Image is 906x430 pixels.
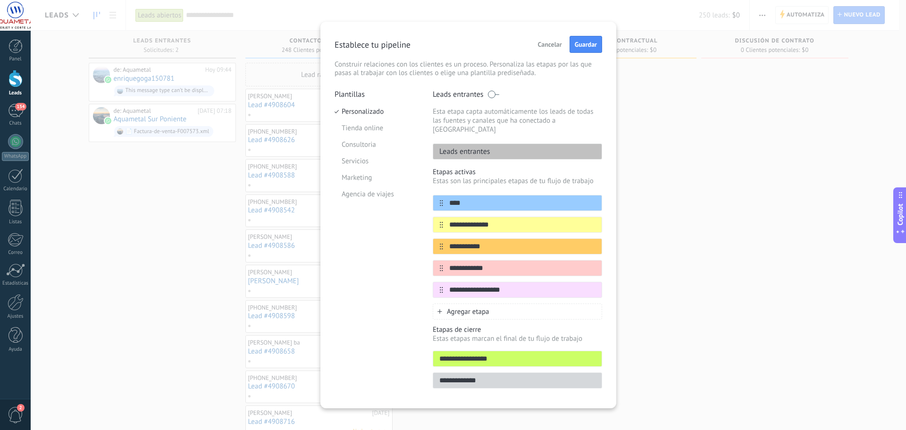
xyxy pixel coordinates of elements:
[2,313,29,320] div: Ajustes
[2,219,29,225] div: Listas
[2,152,29,161] div: WhatsApp
[2,250,29,256] div: Correo
[433,168,602,177] p: Etapas activas
[335,153,419,169] li: Servicios
[538,41,562,48] span: Cancelar
[433,147,490,156] p: Leads entrantes
[335,90,419,99] p: Plantillas
[335,169,419,186] li: Marketing
[570,36,602,53] button: Guardar
[17,404,25,412] span: 2
[335,103,419,120] li: Personalizado
[335,120,419,136] li: Tienda online
[896,203,905,225] span: Copilot
[433,107,602,134] p: Esta etapa capta automáticamente los leads de todas las fuentes y canales que ha conectado a [GEO...
[2,56,29,62] div: Panel
[2,346,29,353] div: Ayuda
[534,37,566,51] button: Cancelar
[575,41,597,48] span: Guardar
[433,334,602,343] p: Estas etapas marcan el final de tu flujo de trabajo
[335,60,602,77] p: Construir relaciones con los clientes es un proceso. Personaliza las etapas por las que pasas al ...
[15,103,26,110] span: 154
[335,186,419,202] li: Agencia de viajes
[2,186,29,192] div: Calendario
[2,90,29,96] div: Leads
[2,120,29,126] div: Chats
[335,136,419,153] li: Consultoria
[433,90,484,99] p: Leads entrantes
[447,307,489,316] span: Agregar etapa
[2,280,29,287] div: Estadísticas
[433,325,602,334] p: Etapas de cierre
[335,39,411,50] p: Establece tu pipeline
[433,177,602,185] p: Estas son las principales etapas de tu flujo de trabajo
